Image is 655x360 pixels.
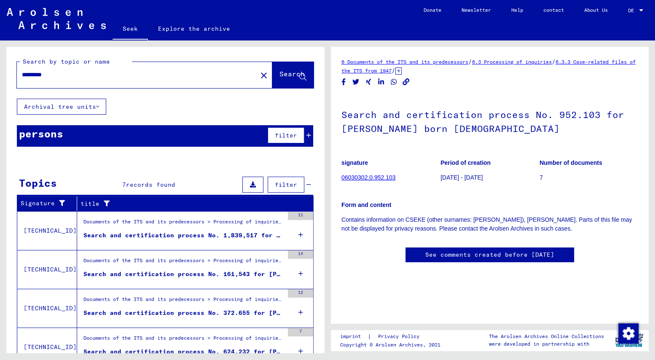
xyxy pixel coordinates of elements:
a: 06030302.0.952.103 [341,174,395,181]
font: | [368,333,371,340]
font: persons [19,127,63,140]
font: [DATE] - [DATE] [440,174,483,181]
font: 7 [299,328,302,334]
font: 14 [298,251,303,256]
font: contact [543,7,564,13]
font: Number of documents [540,159,602,166]
font: Explore the archive [158,25,230,32]
font: 12 [298,290,303,295]
button: Share on WhatsApp [389,77,398,87]
font: filter [275,181,297,188]
font: 11 [298,212,303,218]
a: 6.3 Processing of inquiries [472,59,552,65]
a: imprint [340,332,368,341]
font: See comments created before [DATE] [425,251,554,258]
button: Share on Xing [364,77,373,87]
button: Share on LinkedIn [377,77,386,87]
font: 7 [540,174,543,181]
font: [TECHNICAL_ID] [24,304,77,312]
font: [TECHNICAL_ID] [24,227,77,234]
font: [TECHNICAL_ID] [24,266,77,273]
font: Help [511,7,523,13]
font: Search and certification process No. 1,839,517 for [PERSON_NAME] born [DEMOGRAPHIC_DATA] [83,231,417,239]
button: Share on Facebook [339,77,348,87]
font: DE [628,7,634,13]
button: Archival tree units [17,99,106,115]
font: Donate [424,7,441,13]
font: filter [275,132,297,139]
font: The Arolsen Archives Online Collections [489,333,604,339]
font: 7 [122,181,126,188]
font: Privacy Policy [378,333,419,339]
button: Copy link [402,77,411,87]
img: yv_logo.png [613,330,645,351]
button: Clear [255,67,272,83]
div: Change consent [618,323,638,343]
font: Signature [21,199,55,207]
font: Newsletter [462,7,491,13]
font: were developed in partnership with [489,341,589,347]
a: Seek [113,19,148,40]
a: Privacy Policy [371,332,430,341]
img: Arolsen_neg.svg [7,8,106,29]
font: Copyright © Arolsen Archives, 2021 [340,341,440,348]
div: title [81,197,305,210]
a: See comments created before [DATE] [425,250,554,259]
font: / [468,58,472,65]
font: / [392,67,395,74]
font: Search [279,70,305,78]
button: filter [268,127,304,143]
font: Search by topic or name [23,58,110,65]
font: Search and certification process No. 372.655 for [PERSON_NAME] born [DEMOGRAPHIC_DATA] or [DEMOGR... [83,309,493,317]
font: [TECHNICAL_ID] [24,343,77,351]
font: imprint [340,333,361,339]
font: Search and certification process No. 624.232 for [PERSON_NAME] born [DEMOGRAPHIC_DATA] [83,348,409,355]
font: signature [341,159,368,166]
font: Form and content [341,201,391,208]
mat-icon: close [259,70,269,81]
font: Period of creation [440,159,491,166]
button: filter [268,177,304,193]
font: Seek [123,25,138,32]
a: Explore the archive [148,19,240,39]
font: Contains information on CSEKE (other surnames: [PERSON_NAME]), [PERSON_NAME]. Parts of this file ... [341,216,632,232]
button: Search [272,62,314,88]
font: About Us [584,7,608,13]
button: Share on Twitter [352,77,360,87]
font: Archival tree units [24,103,96,110]
font: Topics [19,177,57,189]
font: Search and certification process No. 161,543 for [PERSON_NAME] born [DEMOGRAPHIC_DATA] [83,270,409,278]
font: records found [126,181,175,188]
a: 6 Documents of the ITS and its predecessors [341,59,468,65]
img: Change consent [618,323,639,344]
font: title [81,200,99,207]
div: Signature [21,197,79,210]
font: / [552,58,556,65]
font: Search and certification process No. 952.103 for [PERSON_NAME] born [DEMOGRAPHIC_DATA] [341,109,624,134]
